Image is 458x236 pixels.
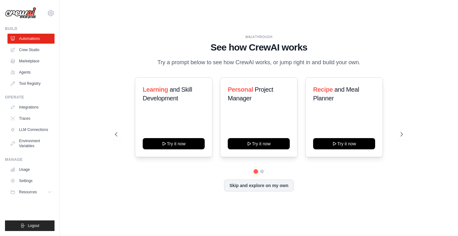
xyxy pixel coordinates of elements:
button: Try it now [143,138,205,149]
div: Operate [5,95,55,100]
button: Try it now [228,138,290,149]
div: WALKTHROUGH [115,35,403,39]
a: Marketplace [7,56,55,66]
span: and Skill Development [143,86,192,102]
button: Logout [5,220,55,231]
span: Personal [228,86,253,93]
a: Traces [7,113,55,123]
span: Logout [28,223,39,228]
a: Tool Registry [7,79,55,89]
button: Try it now [313,138,375,149]
h1: See how CrewAI works [115,42,403,53]
span: Learning [143,86,168,93]
a: LLM Connections [7,125,55,135]
div: Manage [5,157,55,162]
a: Agents [7,67,55,77]
a: Usage [7,165,55,175]
p: Try a prompt below to see how CrewAI works, or jump right in and build your own. [154,58,364,67]
span: Project Manager [228,86,273,102]
a: Environment Variables [7,136,55,151]
a: Settings [7,176,55,186]
a: Crew Studio [7,45,55,55]
a: Automations [7,34,55,44]
a: Integrations [7,102,55,112]
span: Recipe [313,86,333,93]
div: Build [5,26,55,31]
button: Skip and explore on my own [224,180,293,191]
button: Resources [7,187,55,197]
span: and Meal Planner [313,86,359,102]
img: Logo [5,7,36,19]
span: Resources [19,190,37,195]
